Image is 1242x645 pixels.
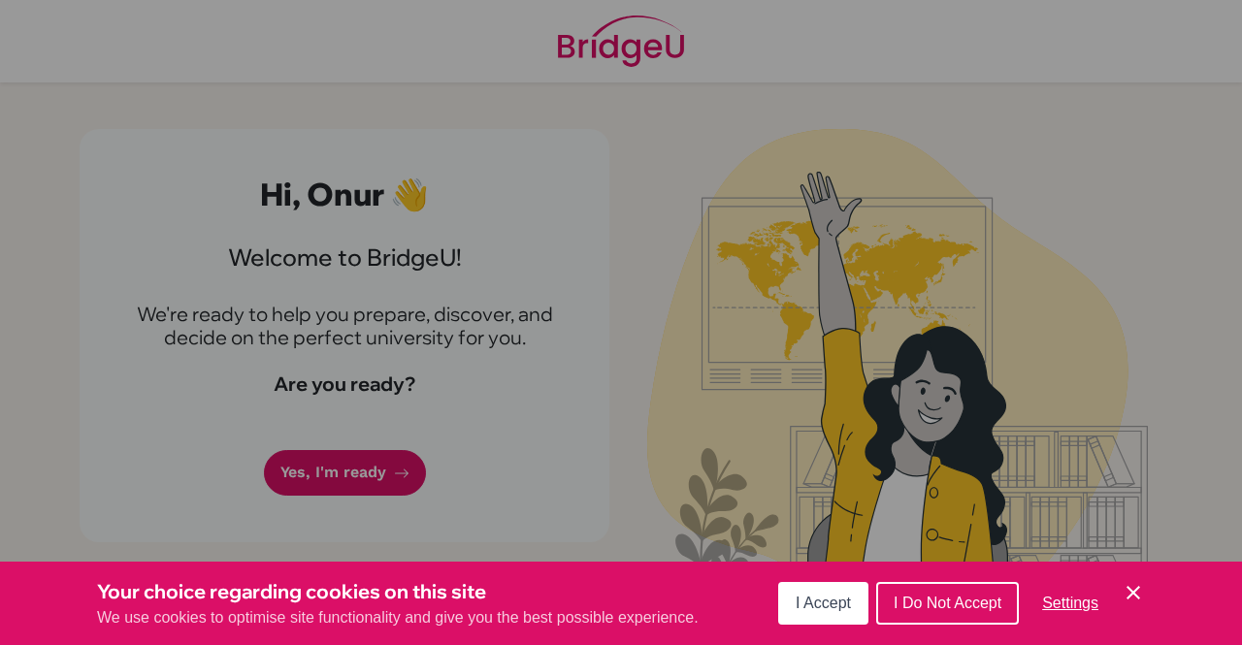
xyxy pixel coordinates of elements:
[894,595,1001,611] span: I Do Not Accept
[97,577,699,606] h3: Your choice regarding cookies on this site
[1027,584,1114,623] button: Settings
[1042,595,1098,611] span: Settings
[796,595,851,611] span: I Accept
[1122,581,1145,604] button: Save and close
[97,606,699,629] p: We use cookies to optimise site functionality and give you the best possible experience.
[778,582,868,625] button: I Accept
[876,582,1019,625] button: I Do Not Accept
